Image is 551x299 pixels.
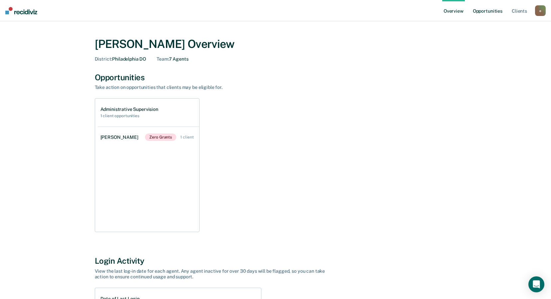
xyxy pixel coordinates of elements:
button: e [535,5,546,16]
img: Recidiviz [5,7,37,14]
div: View the last log-in date for each agent. Any agent inactive for over 30 days will be flagged, so... [95,268,328,280]
h2: 1 client opportunities [100,114,158,118]
div: 7 Agents [157,56,188,62]
div: [PERSON_NAME] Overview [95,37,457,51]
div: Login Activity [95,256,457,266]
div: 1 client [180,135,194,140]
span: Zero Grants [145,134,176,141]
div: Take action on opportunities that clients may be eligible for. [95,85,328,90]
div: Opportunities [95,73,457,82]
a: [PERSON_NAME]Zero Grants 1 client [98,127,199,148]
div: Open Intercom Messenger [528,276,544,292]
span: Team : [157,56,169,62]
span: District : [95,56,112,62]
div: Philadelphia DO [95,56,146,62]
h1: Administrative Supervision [100,107,158,112]
div: [PERSON_NAME] [100,135,141,140]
